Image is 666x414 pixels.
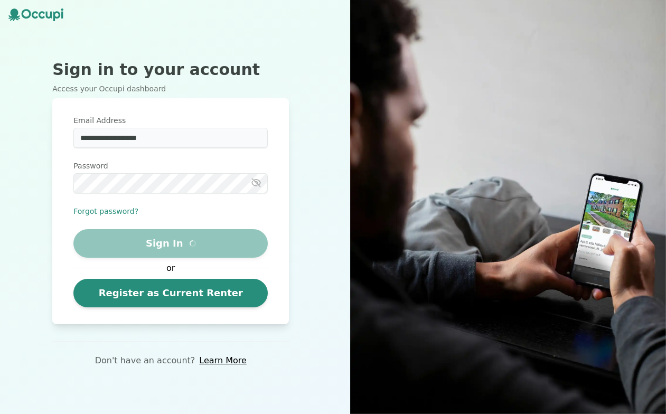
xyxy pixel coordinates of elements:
[199,354,246,367] a: Learn More
[73,161,268,171] label: Password
[52,60,289,79] h2: Sign in to your account
[95,354,195,367] p: Don't have an account?
[73,206,138,217] button: Forgot password?
[73,279,268,307] a: Register as Current Renter
[73,115,268,126] label: Email Address
[161,262,180,275] span: or
[52,83,289,94] p: Access your Occupi dashboard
